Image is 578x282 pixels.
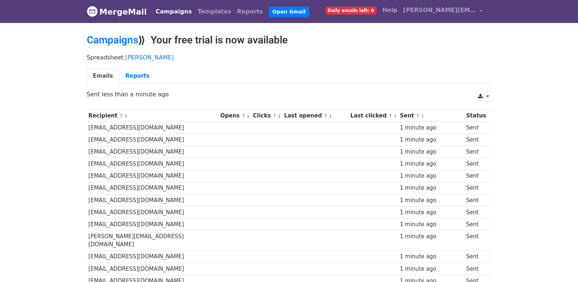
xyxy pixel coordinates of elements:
a: ↓ [246,113,250,119]
div: 1 minute ago [400,208,462,217]
td: [EMAIL_ADDRESS][DOMAIN_NAME] [87,263,219,275]
h2: ⟫ Your free trial is now available [87,34,492,46]
span: Daily emails left: 0 [325,7,377,15]
th: Status [464,110,488,122]
a: Reports [119,69,156,84]
a: ↑ [273,113,277,119]
a: Open Gmail [269,7,309,17]
a: Templates [195,4,234,19]
a: ↓ [124,113,128,119]
td: Sent [464,194,488,206]
td: Sent [464,170,488,182]
div: 1 minute ago [400,196,462,205]
a: ↓ [420,113,424,119]
a: Help [380,3,400,18]
td: Sent [464,251,488,263]
a: ↓ [329,113,333,119]
a: ↓ [278,113,282,119]
p: Spreadsheet: [87,54,492,61]
a: Campaigns [153,4,195,19]
td: Sent [464,146,488,158]
div: 1 minute ago [400,232,462,241]
div: 1 minute ago [400,148,462,156]
div: 1 minute ago [400,252,462,261]
a: ↑ [241,113,245,119]
th: Last opened [282,110,349,122]
span: [PERSON_NAME][EMAIL_ADDRESS][DOMAIN_NAME] [403,6,476,15]
td: Sent [464,122,488,134]
td: [EMAIL_ADDRESS][DOMAIN_NAME] [87,146,219,158]
td: [EMAIL_ADDRESS][DOMAIN_NAME] [87,218,219,230]
td: [PERSON_NAME][EMAIL_ADDRESS][DOMAIN_NAME] [87,231,219,251]
a: ↓ [393,113,397,119]
a: Reports [234,4,266,19]
a: [PERSON_NAME][EMAIL_ADDRESS][DOMAIN_NAME] [400,3,486,20]
div: 1 minute ago [400,160,462,168]
a: ↑ [119,113,123,119]
a: Daily emails left: 0 [322,3,380,18]
div: 1 minute ago [400,136,462,144]
th: Recipient [87,110,219,122]
div: 1 minute ago [400,220,462,229]
p: Sent less than a minute ago [87,90,492,98]
div: 1 minute ago [400,265,462,273]
td: Sent [464,263,488,275]
td: [EMAIL_ADDRESS][DOMAIN_NAME] [87,194,219,206]
a: ↑ [388,113,392,119]
td: Sent [464,134,488,146]
div: 1 minute ago [400,172,462,180]
td: Sent [464,206,488,218]
a: Campaigns [87,34,138,46]
a: ↑ [416,113,420,119]
th: Opens [218,110,251,122]
th: Sent [398,110,465,122]
td: [EMAIL_ADDRESS][DOMAIN_NAME] [87,134,219,146]
td: [EMAIL_ADDRESS][DOMAIN_NAME] [87,251,219,263]
a: Emails [87,69,119,84]
img: MergeMail logo [87,6,98,17]
td: [EMAIL_ADDRESS][DOMAIN_NAME] [87,122,219,134]
td: Sent [464,231,488,251]
div: 1 minute ago [400,184,462,192]
a: MergeMail [87,4,147,19]
td: [EMAIL_ADDRESS][DOMAIN_NAME] [87,158,219,170]
th: Clicks [251,110,282,122]
th: Last clicked [349,110,398,122]
td: [EMAIL_ADDRESS][DOMAIN_NAME] [87,206,219,218]
td: [EMAIL_ADDRESS][DOMAIN_NAME] [87,182,219,194]
a: ↑ [324,113,328,119]
a: [PERSON_NAME] [125,54,174,61]
div: 1 minute ago [400,124,462,132]
td: Sent [464,218,488,230]
td: Sent [464,182,488,194]
td: Sent [464,158,488,170]
td: [EMAIL_ADDRESS][DOMAIN_NAME] [87,170,219,182]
